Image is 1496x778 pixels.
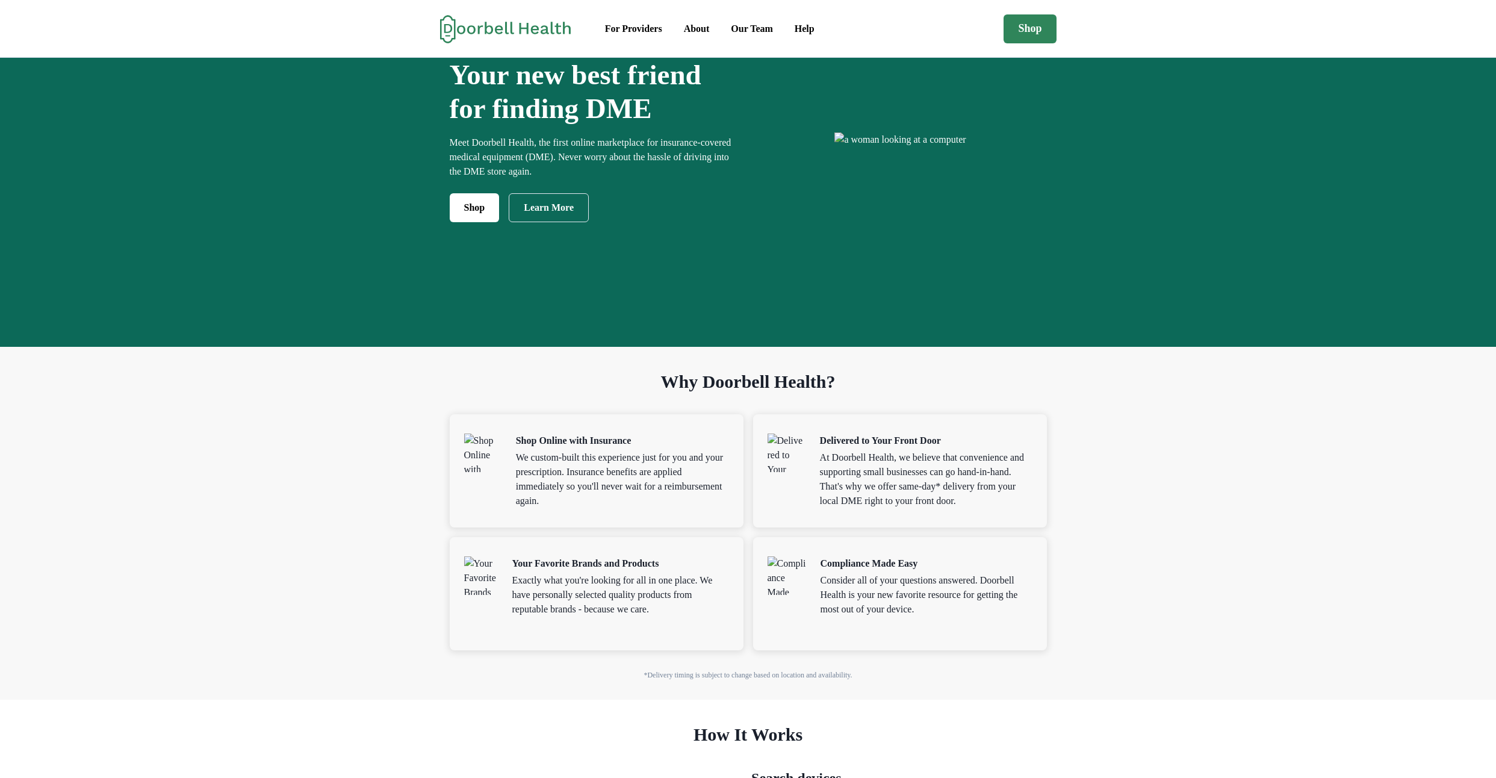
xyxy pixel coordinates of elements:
h1: Your new best friend for finding DME [450,58,742,126]
div: Our Team [731,22,773,36]
h1: Why Doorbell Health? [450,371,1047,414]
a: Help [785,17,824,41]
a: For Providers [595,17,672,41]
img: Delivered to Your Front Door icon [768,434,805,472]
a: About [674,17,719,41]
p: We custom-built this experience just for you and your prescription. Insurance benefits are applie... [516,450,729,508]
h1: How It Works [450,724,1047,767]
a: Shop [1004,14,1056,43]
img: Compliance Made Easy icon [768,556,806,595]
p: At Doorbell Health, we believe that convenience and supporting small businesses can go hand-in-ha... [820,450,1032,508]
a: Our Team [721,17,783,41]
div: For Providers [605,22,662,36]
p: Exactly what you're looking for all in one place. We have personally selected quality products fr... [512,573,729,617]
p: Compliance Made Easy [821,556,1032,571]
div: Help [795,22,815,36]
p: Your Favorite Brands and Products [512,556,729,571]
p: Consider all of your questions answered. Doorbell Health is your new favorite resource for gettin... [821,573,1032,617]
p: Shop Online with Insurance [516,434,729,448]
a: Learn More [509,193,589,222]
img: Shop Online with Insurance icon [464,434,501,472]
img: Your Favorite Brands and Products icon [464,556,498,595]
p: Delivered to Your Front Door [820,434,1032,448]
img: a woman looking at a computer [834,132,966,147]
p: Meet Doorbell Health, the first online marketplace for insurance-covered medical equipment (DME).... [450,135,742,179]
a: Shop [450,193,500,222]
p: *Delivery timing is subject to change based on location and availability. [450,670,1047,680]
div: About [684,22,710,36]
